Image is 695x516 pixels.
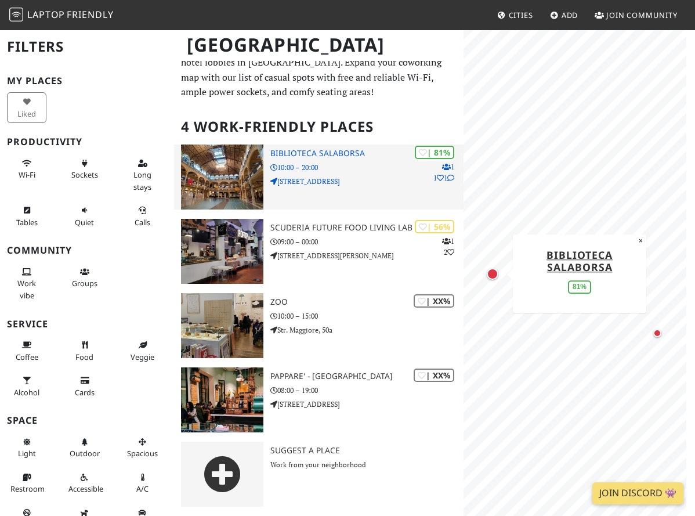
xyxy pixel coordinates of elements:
span: Air conditioned [136,483,149,494]
button: Accessible [65,468,104,499]
span: Work-friendly tables [16,217,38,228]
div: Map marker [625,234,639,248]
a: Cities [493,5,538,26]
button: Veggie [123,335,162,366]
span: Outdoor area [70,448,100,459]
span: Spacious [127,448,158,459]
img: Biblioteca Salaborsa [181,145,263,210]
button: Spacious [123,432,162,463]
img: Zoo [181,293,263,358]
h3: Suggest a Place [270,446,464,456]
button: Coffee [7,335,46,366]
p: 08:00 – 19:00 [270,385,464,396]
span: Power sockets [71,169,98,180]
span: Credit cards [75,387,95,398]
button: Sockets [65,154,104,185]
a: Suggest a Place Work from your neighborhood [174,442,464,507]
img: Pappare' - Bologna [181,367,263,432]
h3: Space [7,415,167,426]
h3: Community [7,245,167,256]
button: Work vibe [7,262,46,305]
span: Natural light [18,448,36,459]
a: Scuderia Future Food Living Lab | 56% 12 Scuderia Future Food Living Lab 09:00 – 00:00 [STREET_AD... [174,219,464,284]
a: Biblioteca Salaborsa [546,248,613,274]
a: Zoo | XX% Zoo 10:00 – 15:00 Str. Maggiore, 50a [174,293,464,358]
div: 81% [568,280,591,294]
img: LaptopFriendly [9,8,23,21]
p: 1 1 1 [433,161,454,183]
a: Join Community [590,5,682,26]
button: Alcohol [7,371,46,402]
p: [STREET_ADDRESS][PERSON_NAME] [270,250,464,261]
p: [STREET_ADDRESS] [270,399,464,410]
a: Add [545,5,583,26]
p: 10:00 – 15:00 [270,311,464,322]
img: gray-place-d2bdb4477600e061c01bd816cc0f2ef0cfcb1ca9e3ad78868dd16fb2af073a21.png [181,442,263,507]
img: Scuderia Future Food Living Lab [181,219,263,284]
button: Groups [65,262,104,293]
button: A/C [123,468,162,499]
button: Tables [7,201,46,232]
button: Wi-Fi [7,154,46,185]
p: Work from your neighborhood [270,459,464,470]
button: Outdoor [65,432,104,463]
button: Close popup [635,234,646,247]
span: Cities [509,10,533,20]
span: Quiet [75,217,94,228]
span: Accessible [68,483,103,494]
div: Map marker [484,266,501,282]
span: Restroom [10,483,45,494]
div: | 56% [415,220,454,233]
h3: Productivity [7,136,167,147]
p: Str. Maggiore, 50a [270,324,464,335]
div: | 81% [415,146,454,159]
h3: Zoo [270,297,464,307]
button: Quiet [65,201,104,232]
h2: 4 Work-Friendly Places [181,109,457,145]
p: [STREET_ADDRESS] [270,176,464,187]
span: Long stays [133,169,151,192]
h3: Service [7,319,167,330]
p: 09:00 – 00:00 [270,236,464,247]
span: Add [562,10,578,20]
span: Laptop [27,8,65,21]
span: Veggie [131,352,154,362]
button: Restroom [7,468,46,499]
div: Map marker [650,326,664,340]
span: Alcohol [14,387,39,398]
a: Biblioteca Salaborsa | 81% 111 Biblioteca Salaborsa 10:00 – 20:00 [STREET_ADDRESS] [174,145,464,210]
p: 1 2 [442,236,454,258]
span: Friendly [67,8,113,21]
span: Stable Wi-Fi [19,169,35,180]
h3: Scuderia Future Food Living Lab [270,223,464,233]
div: | XX% [414,294,454,308]
p: 10:00 – 20:00 [270,162,464,173]
span: Coffee [16,352,38,362]
span: People working [17,278,36,300]
button: Cards [65,371,104,402]
span: Video/audio calls [135,217,150,228]
span: Food [75,352,93,362]
h3: Pappare' - [GEOGRAPHIC_DATA] [270,371,464,381]
h3: My Places [7,75,167,86]
button: Long stays [123,154,162,196]
span: Join Community [606,10,678,20]
a: Pappare' - Bologna | XX% Pappare' - [GEOGRAPHIC_DATA] 08:00 – 19:00 [STREET_ADDRESS] [174,367,464,432]
span: Group tables [72,278,97,288]
h1: [GEOGRAPHIC_DATA] [178,29,461,61]
button: Light [7,432,46,463]
button: Food [65,335,104,366]
button: Calls [123,201,162,232]
div: | XX% [414,369,454,382]
a: Join Discord 👾 [592,482,683,504]
h2: Filters [7,29,167,64]
h3: Biblioteca Salaborsa [270,149,464,158]
a: LaptopFriendly LaptopFriendly [9,5,114,26]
